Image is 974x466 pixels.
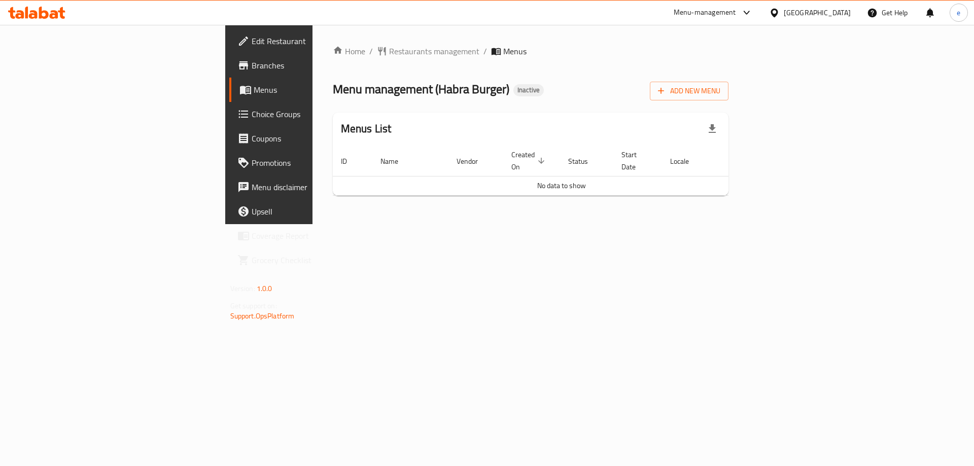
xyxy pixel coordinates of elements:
[252,254,380,266] span: Grocery Checklist
[252,205,380,218] span: Upsell
[252,59,380,71] span: Branches
[229,78,388,102] a: Menus
[658,85,720,97] span: Add New Menu
[252,157,380,169] span: Promotions
[341,121,392,136] h2: Menus List
[252,230,380,242] span: Coverage Report
[568,155,601,167] span: Status
[674,7,736,19] div: Menu-management
[670,155,702,167] span: Locale
[229,248,388,272] a: Grocery Checklist
[957,7,960,18] span: e
[513,84,544,96] div: Inactive
[511,149,548,173] span: Created On
[650,82,728,100] button: Add New Menu
[230,282,255,295] span: Version:
[503,45,527,57] span: Menus
[377,45,479,57] a: Restaurants management
[333,45,729,57] nav: breadcrumb
[389,45,479,57] span: Restaurants management
[252,181,380,193] span: Menu disclaimer
[229,224,388,248] a: Coverage Report
[700,117,724,141] div: Export file
[254,84,380,96] span: Menus
[380,155,411,167] span: Name
[229,126,388,151] a: Coupons
[537,179,586,192] span: No data to show
[230,309,295,322] a: Support.OpsPlatform
[784,7,851,18] div: [GEOGRAPHIC_DATA]
[230,299,277,312] span: Get support on:
[341,155,360,167] span: ID
[229,151,388,175] a: Promotions
[229,102,388,126] a: Choice Groups
[229,53,388,78] a: Branches
[229,29,388,53] a: Edit Restaurant
[457,155,491,167] span: Vendor
[252,35,380,47] span: Edit Restaurant
[513,86,544,94] span: Inactive
[621,149,650,173] span: Start Date
[252,108,380,120] span: Choice Groups
[252,132,380,145] span: Coupons
[229,175,388,199] a: Menu disclaimer
[714,146,790,176] th: Actions
[333,146,790,196] table: enhanced table
[483,45,487,57] li: /
[229,199,388,224] a: Upsell
[257,282,272,295] span: 1.0.0
[333,78,509,100] span: Menu management ( Habra Burger )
